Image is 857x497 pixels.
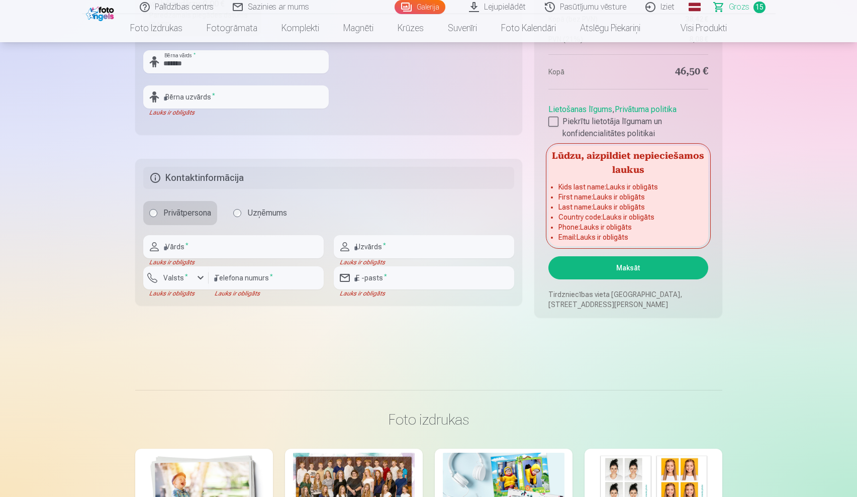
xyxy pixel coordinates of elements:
[489,14,568,42] a: Foto kalendāri
[149,209,157,217] input: Privātpersona
[143,109,329,117] div: Lauks ir obligāts
[143,411,714,429] h3: Foto izdrukas
[227,201,293,225] label: Uzņēmums
[209,289,324,297] div: Lauks ir obligāts
[159,273,192,283] label: Valsts
[558,222,698,232] li: Phone : Lauks ir obligāts
[386,14,436,42] a: Krūzes
[753,2,766,13] span: 15
[118,14,195,42] a: Foto izdrukas
[86,4,117,21] img: /fa1
[269,14,331,42] a: Komplekti
[558,182,698,192] li: Kids last name : Lauks ir obligāts
[558,232,698,242] li: Email : Lauks ir obligāts
[334,289,514,297] div: Lauks ir obligāts
[436,14,489,42] a: Suvenīri
[558,192,698,202] li: First name : Lauks ir obligāts
[615,105,677,114] a: Privātuma politika
[233,209,241,217] input: Uzņēmums
[548,256,708,279] button: Maksāt
[143,201,217,225] label: Privātpersona
[195,14,269,42] a: Fotogrāmata
[143,289,209,297] div: Lauks ir obligāts
[652,14,739,42] a: Visi produkti
[143,258,324,266] div: Lauks ir obligāts
[334,258,514,266] div: Lauks ir obligāts
[548,289,708,310] p: Tirdzniecības vieta [GEOGRAPHIC_DATA], [STREET_ADDRESS][PERSON_NAME]
[568,14,652,42] a: Atslēgu piekariņi
[548,65,623,79] dt: Kopā
[143,266,209,289] button: Valsts*
[548,105,612,114] a: Lietošanas līgums
[548,146,708,178] h5: Lūdzu, aizpildiet nepieciešamos laukus
[548,100,708,140] div: ,
[143,167,515,189] h5: Kontaktinformācija
[729,1,749,13] span: Grozs
[558,202,698,212] li: Last name : Lauks ir obligāts
[558,212,698,222] li: Country code : Lauks ir obligāts
[548,116,708,140] label: Piekrītu lietotāja līgumam un konfidencialitātes politikai
[331,14,386,42] a: Magnēti
[633,65,708,79] dd: 46,50 €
